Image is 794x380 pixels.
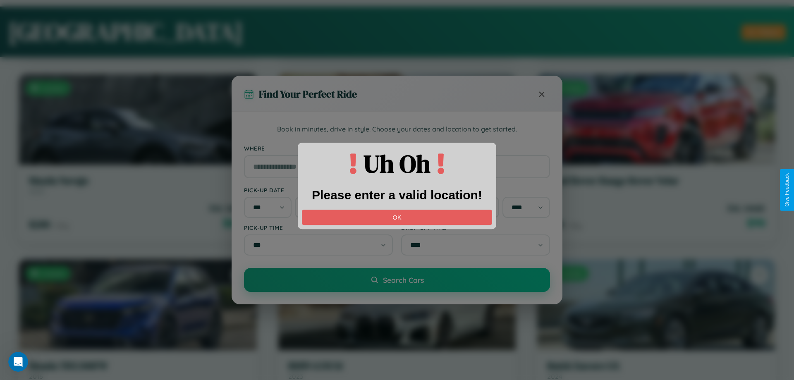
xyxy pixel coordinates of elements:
[244,124,550,135] p: Book in minutes, drive in style. Choose your dates and location to get started.
[401,186,550,194] label: Drop-off Date
[244,145,550,152] label: Where
[244,186,393,194] label: Pick-up Date
[244,224,393,231] label: Pick-up Time
[401,224,550,231] label: Drop-off Time
[383,275,424,284] span: Search Cars
[259,87,357,101] h3: Find Your Perfect Ride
